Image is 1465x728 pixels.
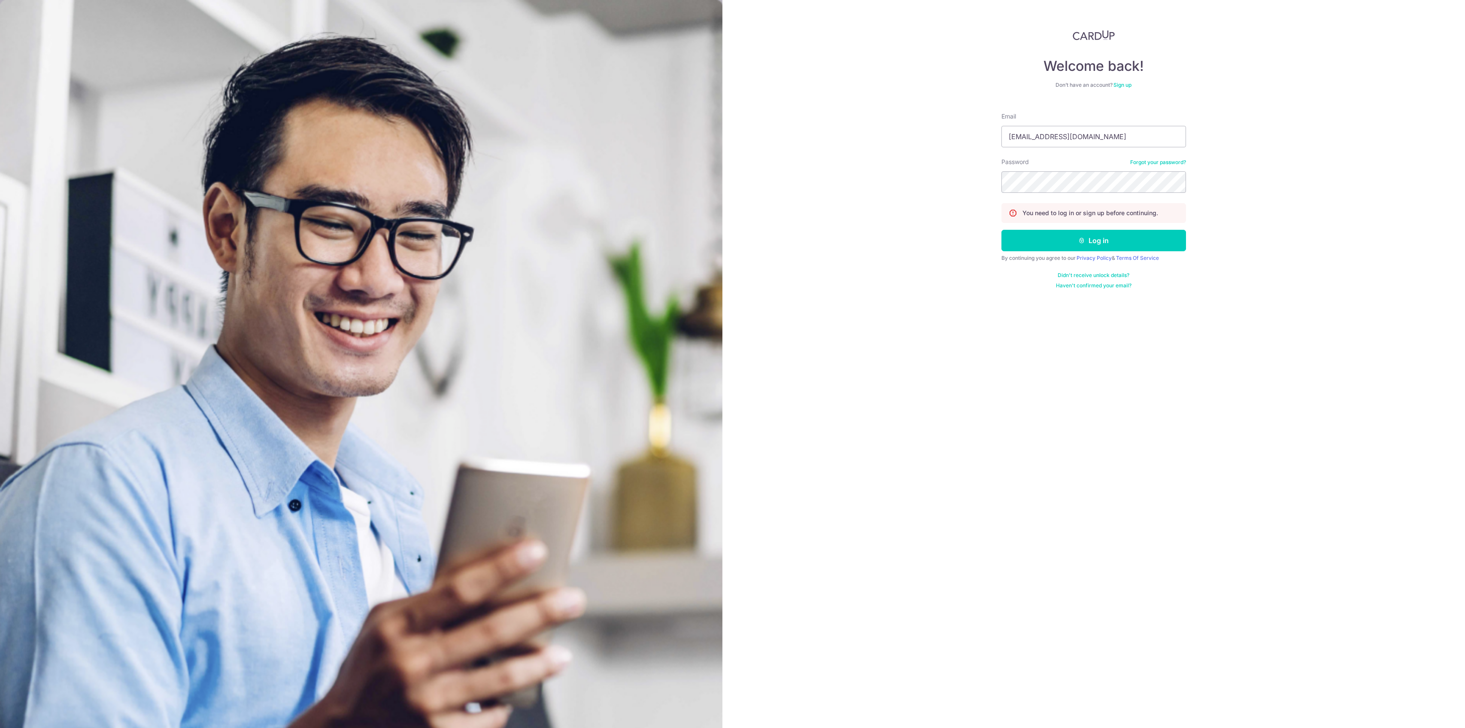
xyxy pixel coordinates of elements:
a: Privacy Policy [1077,255,1112,261]
input: Enter your Email [1001,126,1186,147]
button: Log in [1001,230,1186,251]
a: Terms Of Service [1116,255,1159,261]
a: Haven't confirmed your email? [1056,282,1131,289]
label: Password [1001,158,1029,166]
a: Didn't receive unlock details? [1058,272,1129,279]
a: Forgot your password? [1130,159,1186,166]
div: Don’t have an account? [1001,82,1186,88]
img: CardUp Logo [1073,30,1115,40]
p: You need to log in or sign up before continuing. [1022,209,1158,217]
h4: Welcome back! [1001,58,1186,75]
label: Email [1001,112,1016,121]
div: By continuing you agree to our & [1001,255,1186,262]
a: Sign up [1113,82,1131,88]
